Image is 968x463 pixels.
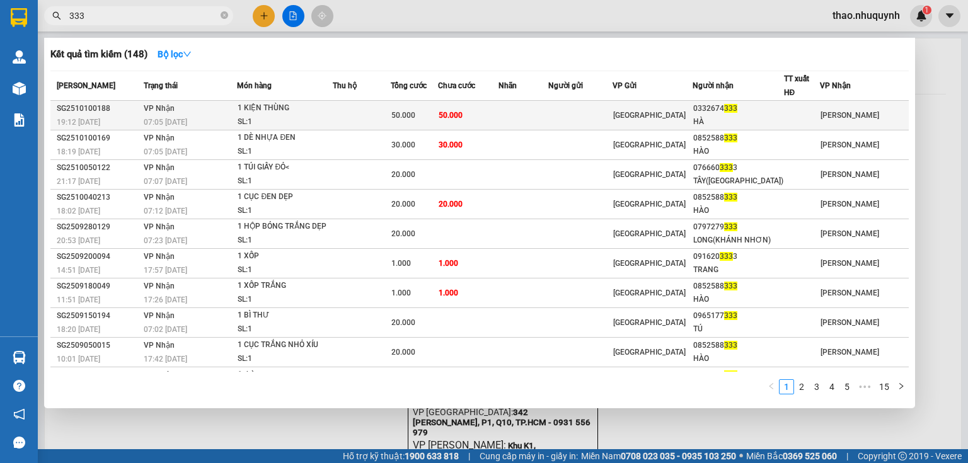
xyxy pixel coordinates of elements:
div: 1 XỐP [238,249,332,263]
span: close-circle [221,10,228,22]
span: 333 [724,341,737,350]
span: [PERSON_NAME] [821,140,879,149]
div: 0797279 [693,220,783,234]
span: Nhãn [498,81,517,90]
button: Bộ lọcdown [147,44,202,64]
div: HÀO [693,145,783,158]
img: warehouse-icon [13,82,26,95]
span: [PERSON_NAME] [821,229,879,238]
span: 07:07 [DATE] [144,177,187,186]
li: 5 [839,379,855,394]
h3: Kết quả tìm kiếm ( 148 ) [50,48,147,61]
div: 0000000 [693,369,783,382]
span: 20.000 [391,229,415,238]
img: warehouse-icon [13,50,26,64]
img: warehouse-icon [13,351,26,364]
div: 1 CỤC TRẮNG NHỎ XÍU [238,338,332,352]
span: VP Nhận [144,104,175,113]
a: 4 [825,380,839,394]
span: close-circle [221,11,228,19]
span: TT xuất HĐ [784,74,809,97]
div: SG2510050122 [57,161,140,174]
div: HÀO [693,293,783,306]
span: VP Nhận [144,193,175,202]
span: right [897,382,905,390]
div: 0852588 [693,339,783,352]
span: VP Nhận [144,163,175,172]
span: Chưa cước [438,81,475,90]
div: 1 BÌ THƯ [238,309,332,323]
span: 20.000 [391,170,415,179]
li: 3 [809,379,824,394]
span: VP Nhận [144,282,175,290]
span: question-circle [13,380,25,392]
span: 18:19 [DATE] [57,147,100,156]
span: 10:01 [DATE] [57,355,100,363]
span: Thu hộ [333,81,357,90]
span: 11:51 [DATE] [57,295,100,304]
li: Previous Page [764,379,779,394]
span: 07:23 [DATE] [144,236,187,245]
span: 1.000 [439,259,458,268]
div: SL: 1 [238,174,332,188]
span: VP Nhận [144,370,175,379]
span: 20.000 [391,348,415,357]
div: SG2510100169 [57,132,140,145]
div: SL: 1 [238,145,332,159]
span: 18:02 [DATE] [57,207,100,215]
span: 30.000 [391,140,415,149]
div: SL: 1 [238,204,332,218]
span: 20.000 [391,318,415,327]
div: 0852588 [693,280,783,293]
span: Tổng cước [391,81,427,90]
span: 333 [720,163,733,172]
div: 0852588 [693,191,783,204]
div: SG2509050015 [57,339,140,352]
span: 333 [724,222,737,231]
span: 19:12 [DATE] [57,118,100,127]
span: 333 [724,370,737,379]
span: [GEOGRAPHIC_DATA] [613,140,686,149]
div: SL: 1 [238,115,332,129]
button: right [894,379,909,394]
div: SG2509280129 [57,220,140,234]
div: SG2510040213 [57,191,140,204]
span: 14:51 [DATE] [57,266,100,275]
div: 1 TÚI GIẤY ĐỎ< [238,161,332,174]
span: 07:12 [DATE] [144,207,187,215]
span: [GEOGRAPHIC_DATA] [613,259,686,268]
div: 076660 3 [693,161,783,174]
span: VP Nhận [144,222,175,231]
li: Next 5 Pages [855,379,875,394]
strong: Bộ lọc [158,49,192,59]
li: Next Page [894,379,909,394]
span: VP Gửi [613,81,637,90]
span: 50.000 [439,111,463,120]
span: notification [13,408,25,420]
div: 1 CỤC ĐEN DẸP [238,190,332,204]
span: [PERSON_NAME] [821,259,879,268]
span: 20.000 [439,200,463,209]
span: [GEOGRAPHIC_DATA] [613,111,686,120]
span: 20.000 [391,200,415,209]
span: 17:57 [DATE] [144,266,187,275]
span: [PERSON_NAME] [821,111,879,120]
span: Người nhận [693,81,734,90]
span: 333 [724,104,737,113]
span: 07:05 [DATE] [144,118,187,127]
div: HÀ [693,115,783,129]
span: 18:20 [DATE] [57,325,100,334]
span: [GEOGRAPHIC_DATA] [613,229,686,238]
div: SG2509150194 [57,309,140,323]
div: 1 thùng [238,368,332,382]
div: TRANG [693,263,783,277]
div: SG2509200094 [57,250,140,263]
span: 17:42 [DATE] [144,355,187,363]
li: 4 [824,379,839,394]
div: HÀO [693,204,783,217]
div: 1 DÈ NHỰA ĐEN [238,131,332,145]
div: SG2509180049 [57,280,140,293]
img: solution-icon [13,113,26,127]
span: Trạng thái [144,81,178,90]
span: 333 [720,252,733,261]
